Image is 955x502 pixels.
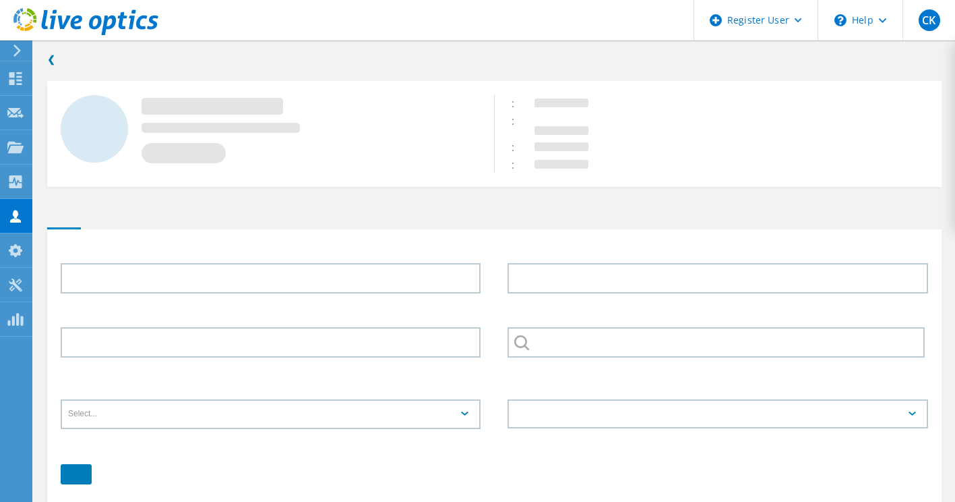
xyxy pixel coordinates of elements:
svg: \n [834,14,846,26]
span: CK [922,15,935,26]
span: : [512,113,528,128]
span: : [512,140,528,155]
span: : [512,157,528,172]
span: : [512,96,528,111]
a: Back to search [47,51,56,67]
a: Live Optics Dashboard [13,28,158,38]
